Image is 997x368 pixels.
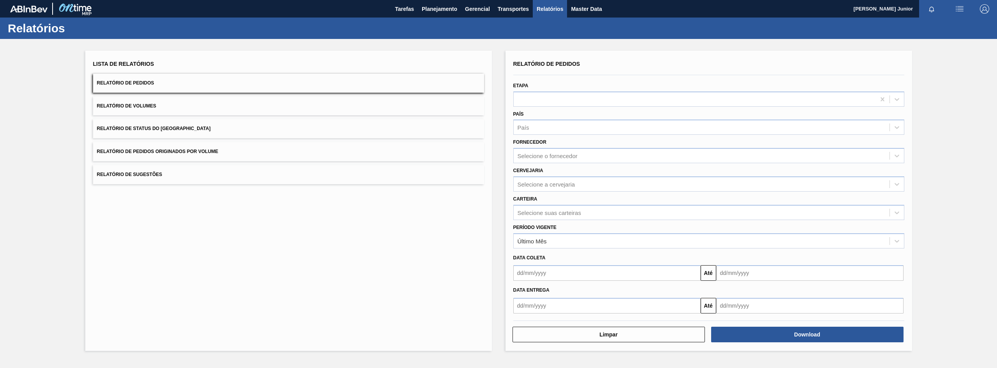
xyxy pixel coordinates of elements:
[711,327,904,342] button: Download
[518,153,578,159] div: Selecione o fornecedor
[422,4,457,14] span: Planejamento
[513,265,701,281] input: dd/mm/yyyy
[513,61,580,67] span: Relatório de Pedidos
[518,238,547,244] div: Último Mês
[513,168,543,173] label: Cervejaria
[93,97,484,116] button: Relatório de Volumes
[513,255,546,261] span: Data coleta
[513,327,705,342] button: Limpar
[571,4,602,14] span: Master Data
[97,172,162,177] span: Relatório de Sugestões
[10,5,48,12] img: TNhmsLtSVTkK8tSr43FrP2fwEKptu5GPRR3wAAAABJRU5ErkJggg==
[465,4,490,14] span: Gerencial
[93,61,154,67] span: Lista de Relatórios
[498,4,529,14] span: Transportes
[513,287,550,293] span: Data entrega
[701,265,716,281] button: Até
[716,265,904,281] input: dd/mm/yyyy
[518,181,575,187] div: Selecione a cervejaria
[8,24,146,33] h1: Relatórios
[97,149,218,154] span: Relatório de Pedidos Originados por Volume
[93,165,484,184] button: Relatório de Sugestões
[97,126,211,131] span: Relatório de Status do [GEOGRAPHIC_DATA]
[919,4,944,14] button: Notificações
[537,4,563,14] span: Relatórios
[518,209,581,216] div: Selecione suas carteiras
[97,80,154,86] span: Relatório de Pedidos
[513,298,701,313] input: dd/mm/yyyy
[955,4,964,14] img: userActions
[513,196,537,202] label: Carteira
[513,111,524,117] label: País
[93,74,484,93] button: Relatório de Pedidos
[93,142,484,161] button: Relatório de Pedidos Originados por Volume
[513,225,557,230] label: Período Vigente
[395,4,414,14] span: Tarefas
[513,83,528,88] label: Etapa
[701,298,716,313] button: Até
[518,124,529,131] div: País
[513,139,546,145] label: Fornecedor
[980,4,989,14] img: Logout
[97,103,156,109] span: Relatório de Volumes
[93,119,484,138] button: Relatório de Status do [GEOGRAPHIC_DATA]
[716,298,904,313] input: dd/mm/yyyy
